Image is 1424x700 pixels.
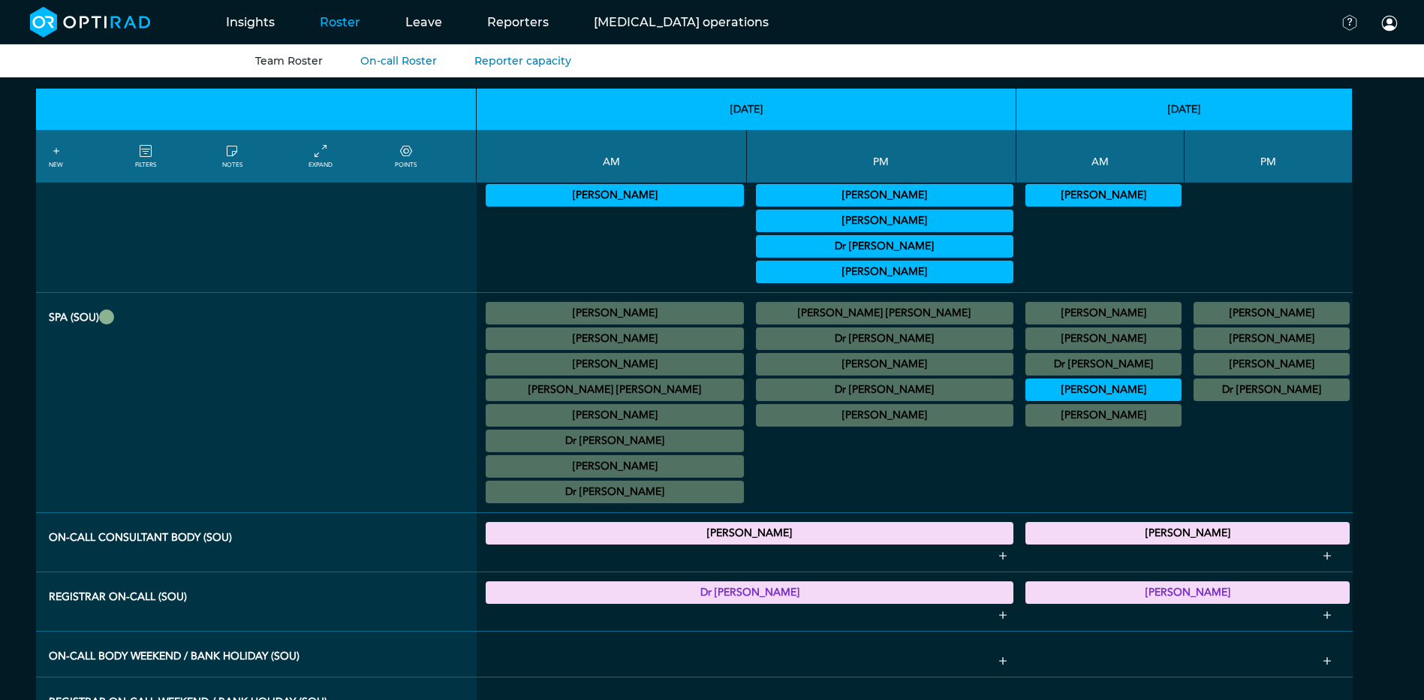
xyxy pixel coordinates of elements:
div: No specified Site 07:00 - 09:00 [486,302,743,324]
div: Registrar On-Call 17:00 - 21:00 [1025,581,1350,604]
div: NET/Benign GI/Melanoma 12:45 - 13:45 [756,235,1013,258]
div: No specified Site 13:00 - 17:00 [1194,327,1350,350]
summary: [PERSON_NAME] [758,355,1011,373]
summary: Dr [PERSON_NAME] [758,381,1011,399]
summary: [PERSON_NAME] [758,263,1011,281]
div: No specified Site 07:00 - 08:00 [1025,327,1182,350]
th: MDT (SOU) [36,149,477,293]
div: MDT 12:00 - 13:00 [756,184,1013,207]
div: No specified Site 14:00 - 15:00 [756,379,1013,401]
div: On-Call Consultant Body 17:00 - 21:00 [1025,522,1350,545]
summary: [PERSON_NAME] [1028,584,1347,602]
div: No specified Site 13:00 - 15:00 [1194,302,1350,324]
div: No specified Site 07:00 - 09:00 [486,327,743,350]
summary: [PERSON_NAME] [1028,406,1179,424]
summary: [PERSON_NAME] [488,186,741,204]
a: On-call Roster [360,54,437,68]
div: No specified Site 13:00 - 17:00 [756,327,1013,350]
th: On-Call Body Weekend / Bank Holiday (SOU) [36,632,477,677]
summary: [PERSON_NAME] [1028,304,1179,322]
div: No specified Site 13:00 - 16:00 [756,302,1013,324]
summary: Dr [PERSON_NAME] [1028,355,1179,373]
summary: Dr [PERSON_NAME] [488,432,741,450]
a: FILTERS [135,143,156,170]
a: Team Roster [255,54,323,68]
div: No specified Site 07:00 - 09:00 [1025,302,1182,324]
div: No specified Site 13:00 - 14:00 [756,353,1013,376]
th: On-Call Consultant Body (SOU) [36,513,477,572]
div: No specified Site 07:00 - 09:00 [486,353,743,376]
summary: [PERSON_NAME] [1196,330,1347,348]
summary: [PERSON_NAME] [1196,355,1347,373]
summary: [PERSON_NAME] [1028,186,1179,204]
summary: [PERSON_NAME] [488,355,741,373]
th: SPA (SOU) [36,293,477,513]
summary: Dr [PERSON_NAME] [1196,381,1347,399]
summary: [PERSON_NAME] [758,406,1011,424]
div: No specified Site 18:30 - 19:00 [756,404,1013,427]
div: No specified Site 08:00 - 11:00 [1025,353,1182,376]
th: PM [1185,130,1353,183]
div: Clinical Supervision Neuro 08:30 - 10:00 [1025,379,1182,401]
summary: [PERSON_NAME] [PERSON_NAME] [488,381,741,399]
div: No specified Site 08:00 - 09:00 [486,379,743,401]
div: No specified Site 13:00 - 17:00 [1194,353,1350,376]
div: No specified Site 09:30 - 12:45 [486,481,743,503]
div: Head and Neck MDT 08:00 - 10:30 [1025,184,1182,207]
a: NEW [49,143,63,170]
summary: [PERSON_NAME] [488,330,741,348]
div: VSP 14:00 - 15:00 [756,261,1013,283]
summary: [PERSON_NAME] [488,304,741,322]
div: No specified Site 13:30 - 16:30 [1194,379,1350,401]
a: collapse/expand entries [309,143,333,170]
div: Colorectal 08:00 - 09:30 [486,184,743,207]
th: PM [747,130,1016,183]
summary: Dr [PERSON_NAME] [488,584,1011,602]
summary: [PERSON_NAME] [488,406,741,424]
summary: [PERSON_NAME] [1196,304,1347,322]
summary: [PERSON_NAME] [1028,524,1347,542]
summary: [PERSON_NAME] [PERSON_NAME] [758,304,1011,322]
a: show/hide notes [222,143,242,170]
summary: [PERSON_NAME] [488,524,1011,542]
img: brand-opti-rad-logos-blue-and-white-d2f68631ba2948856bd03f2d395fb146ddc8fb01b4b6e9315ea85fa773367... [30,7,151,38]
th: [DATE] [1016,89,1353,130]
div: No specified Site 09:00 - 11:00 [1025,404,1182,427]
summary: [PERSON_NAME] [488,457,741,475]
summary: [PERSON_NAME] [758,212,1011,230]
div: No specified Site 08:30 - 09:00 [486,430,743,452]
th: AM [1016,130,1185,183]
a: collapse/expand expected points [395,143,417,170]
summary: [PERSON_NAME] [1028,381,1179,399]
div: Registrar On-Call 17:00 - 21:00 [486,581,1013,604]
th: Registrar On-Call (SOU) [36,572,477,632]
div: On-Call Consultant Body 17:00 - 21:00 [486,522,1013,545]
div: No specified Site 08:00 - 09:00 [486,404,743,427]
summary: [PERSON_NAME] [758,186,1011,204]
summary: Dr [PERSON_NAME] [758,330,1011,348]
th: [DATE] [477,89,1016,130]
a: Reporter capacity [474,54,571,68]
th: AM [477,130,746,183]
summary: Dr [PERSON_NAME] [758,237,1011,255]
summary: Dr [PERSON_NAME] [488,483,741,501]
div: No specified Site 09:00 - 10:00 [486,455,743,478]
div: MDT 12:30 - 14:00 [756,210,1013,232]
summary: [PERSON_NAME] [1028,330,1179,348]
